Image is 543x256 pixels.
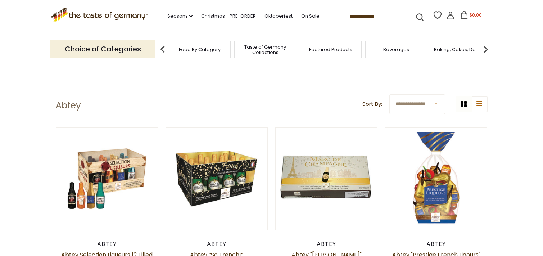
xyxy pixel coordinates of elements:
h1: Abtey [56,100,81,111]
a: Christmas - PRE-ORDER [201,12,256,20]
a: Featured Products [309,47,352,52]
img: Abtey "Prestige French Liqours" Gourmet Dark Chocolate Pralines in Deco Bag, 7 oz [385,128,487,230]
a: Food By Category [179,47,221,52]
span: $0.00 [470,12,482,18]
p: Choice of Categories [50,40,155,58]
button: $0.00 [456,11,487,22]
img: Abtey Selection Liqueurs in Crate Box [56,128,158,230]
a: On Sale [301,12,320,20]
a: Seasons [167,12,193,20]
div: Abtey [275,241,378,248]
label: Sort By: [362,100,382,109]
a: Oktoberfest [264,12,293,20]
img: Abtey "Marc de Champagne" Champagne Bottle Shape Dark Chocolate Pralines in Gift Box, 2.6 oz [276,128,377,230]
img: previous arrow [155,42,170,57]
div: Abtey [56,241,158,248]
a: Beverages [383,47,409,52]
a: Baking, Cakes, Desserts [434,47,490,52]
img: next arrow [479,42,493,57]
div: Abtey [166,241,268,248]
a: Taste of Germany Collections [236,44,294,55]
div: Abtey [385,241,488,248]
img: Abtey "So French" Marc de Champagne [166,128,268,230]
